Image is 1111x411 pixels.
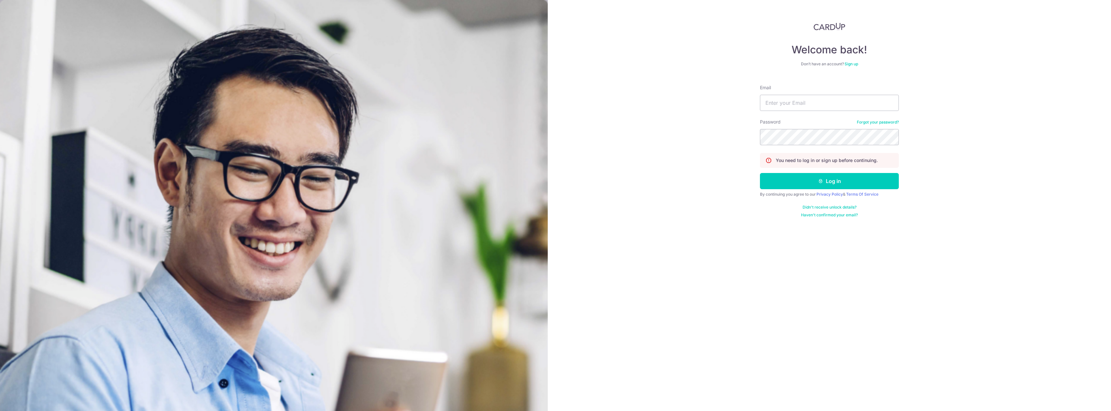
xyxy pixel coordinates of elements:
img: CardUp Logo [814,23,845,30]
h4: Welcome back! [760,43,899,56]
a: Sign up [845,61,858,66]
button: Log in [760,173,899,189]
div: By continuing you agree to our & [760,192,899,197]
a: Didn't receive unlock details? [803,205,857,210]
input: Enter your Email [760,95,899,111]
a: Terms Of Service [846,192,878,197]
a: Privacy Policy [816,192,843,197]
a: Forgot your password? [857,120,899,125]
p: You need to log in or sign up before continuing. [776,157,878,164]
label: Email [760,84,771,91]
label: Password [760,119,781,125]
a: Haven't confirmed your email? [801,212,858,218]
div: Don’t have an account? [760,61,899,67]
